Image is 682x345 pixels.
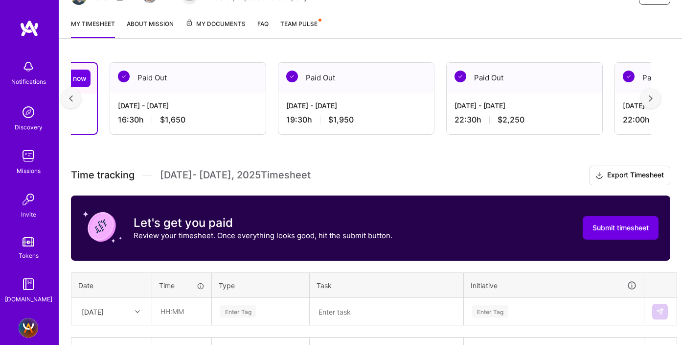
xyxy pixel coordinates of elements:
[280,19,320,38] a: Team Pulse
[328,115,354,125] span: $1,950
[153,298,211,324] input: HH:MM
[595,171,603,181] i: icon Download
[160,169,311,181] span: [DATE] - [DATE] , 2025 Timesheet
[257,19,269,38] a: FAQ
[455,100,594,111] div: [DATE] - [DATE]
[69,95,73,102] img: left
[498,115,524,125] span: $2,250
[286,115,426,125] div: 19:30 h
[286,71,298,82] img: Paid Out
[71,272,152,298] th: Date
[118,100,258,111] div: [DATE] - [DATE]
[118,71,130,82] img: Paid Out
[15,122,43,132] div: Discovery
[280,20,318,27] span: Team Pulse
[583,216,659,240] button: Submit timesheet
[589,166,670,185] button: Export Timesheet
[455,71,466,82] img: Paid Out
[19,274,38,294] img: guide book
[286,100,426,111] div: [DATE] - [DATE]
[159,280,205,291] div: Time
[220,304,256,319] div: Enter Tag
[110,63,266,93] div: Paid Out
[310,272,464,298] th: Task
[185,19,246,29] span: My Documents
[447,63,602,93] div: Paid Out
[23,237,34,246] img: tokens
[11,76,46,87] div: Notifications
[185,19,246,38] a: My Documents
[471,280,637,291] div: Initiative
[20,20,39,37] img: logo
[71,169,135,181] span: Time tracking
[134,216,392,230] h3: Let's get you paid
[135,309,140,314] i: icon Chevron
[19,102,38,122] img: discovery
[19,318,38,338] img: A.Team - Full-stack Demand Growth team!
[19,190,38,209] img: Invite
[278,63,434,93] div: Paid Out
[134,230,392,241] p: Review your timesheet. Once everything looks good, hit the submit button.
[19,146,38,166] img: teamwork
[649,95,653,102] img: right
[127,19,174,38] a: About Mission
[623,71,635,82] img: Paid Out
[17,166,41,176] div: Missions
[455,115,594,125] div: 22:30 h
[19,250,39,261] div: Tokens
[5,294,52,304] div: [DOMAIN_NAME]
[19,57,38,76] img: bell
[118,115,258,125] div: 16:30 h
[592,223,649,233] span: Submit timesheet
[21,209,36,220] div: Invite
[472,304,508,319] div: Enter Tag
[212,272,310,298] th: Type
[83,207,122,246] img: coin
[71,19,115,38] a: My timesheet
[16,318,41,338] a: A.Team - Full-stack Demand Growth team!
[656,308,664,316] img: Submit
[160,115,185,125] span: $1,650
[82,306,104,317] div: [DATE]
